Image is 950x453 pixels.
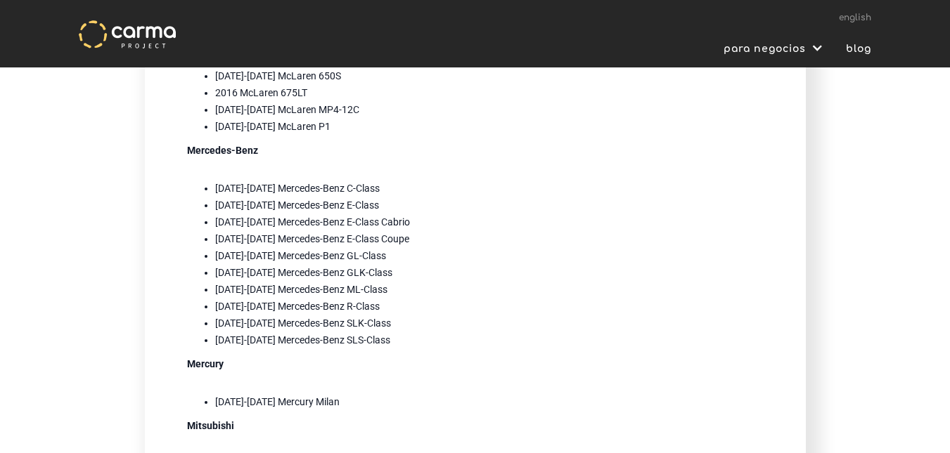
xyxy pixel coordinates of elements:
strong: Mercury [187,358,224,369]
li: 2016 McLaren 675LT [215,84,764,101]
img: Carma Project logo [79,20,176,48]
div: para negocios [701,40,837,65]
div: para negocios [715,40,809,58]
li: [DATE]-[DATE] Mercedes-Benz GLK-Class [215,264,764,281]
li: [DATE]-[DATE] Mercedes-Benz GL-Class [215,247,764,264]
li: [DATE]-[DATE] Mercury Milan [215,393,764,410]
li: [DATE]-[DATE] Mercedes-Benz R-Class [215,298,764,315]
li: [DATE]-[DATE] McLaren MP4-12C [215,101,764,118]
li: [DATE]-[DATE] Mercedes-Benz E-Class Coupe [215,230,764,247]
li: [DATE]-[DATE] Mercedes-Benz ML-Class [215,281,764,298]
a: blog [837,40,871,58]
li: [DATE]-[DATE] Mercedes-Benz C-Class [215,180,764,197]
li: [DATE]-[DATE] Mercedes-Benz E-Class Cabrio [215,214,764,230]
li: [DATE]-[DATE] Mercedes-Benz SLS-Class [215,331,764,348]
a: english [839,13,871,22]
li: [DATE]-[DATE] Mercedes-Benz E-Class [215,197,764,214]
li: [DATE]-[DATE] McLaren P1 [215,118,764,135]
strong: Mitsubishi [187,420,234,431]
li: [DATE]-[DATE] McLaren 650S [215,67,764,84]
strong: Mercedes-Benz [187,145,258,156]
li: [DATE]-[DATE] Mercedes-Benz SLK-Class [215,315,764,331]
